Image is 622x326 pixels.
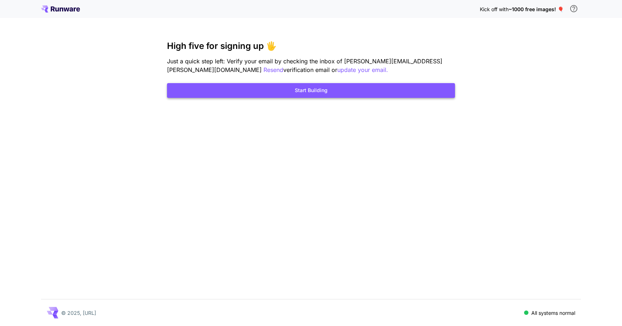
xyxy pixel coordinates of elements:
p: All systems normal [531,309,575,317]
h3: High five for signing up 🖐️ [167,41,455,51]
span: ~1000 free images! 🎈 [509,6,564,12]
button: Resend [263,65,283,74]
button: update your email. [337,65,388,74]
span: Just a quick step left: Verify your email by checking the inbox of [PERSON_NAME][EMAIL_ADDRESS][P... [167,58,442,73]
p: © 2025, [URL] [61,309,96,317]
span: Kick off with [480,6,509,12]
button: In order to qualify for free credit, you need to sign up with a business email address and click ... [567,1,581,16]
button: Start Building [167,83,455,98]
span: verification email or [283,66,337,73]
